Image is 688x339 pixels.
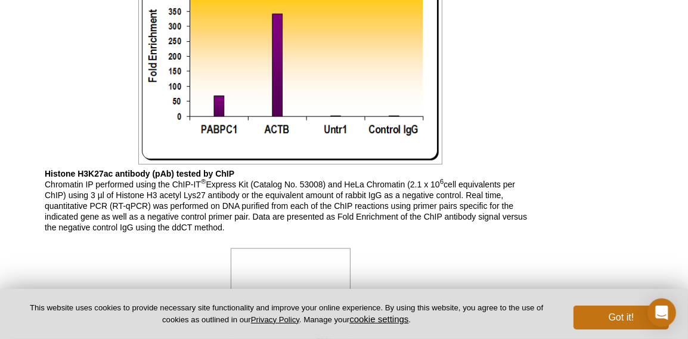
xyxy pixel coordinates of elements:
[251,315,299,324] a: Privacy Policy
[349,314,408,324] button: cookie settings
[19,303,554,325] p: This website uses cookies to provide necessary site functionality and improve your online experie...
[647,298,676,327] div: Open Intercom Messenger
[45,169,234,178] b: Histone H3K27ac antibody (pAb) tested by ChIP
[574,306,669,329] button: Got it!
[201,177,206,185] sup: ®
[440,177,444,185] sup: 6
[45,168,536,233] p: Chromatin IP performed using the ChIP-IT Express Kit (Catalog No. 53008) and HeLa Chromatin (2.1 ...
